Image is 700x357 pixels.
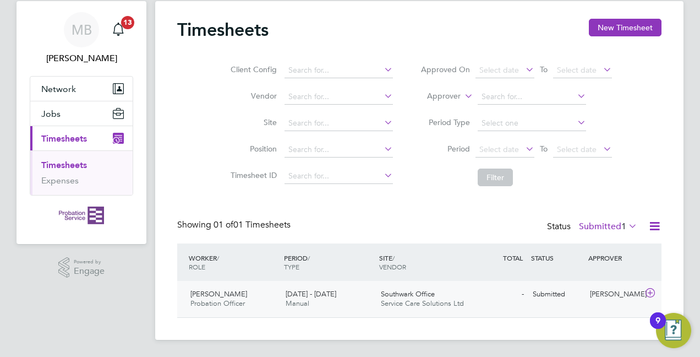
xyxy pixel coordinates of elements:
span: [DATE] - [DATE] [286,289,336,299]
span: Engage [74,267,105,276]
button: Network [30,77,133,101]
span: 13 [121,16,134,29]
button: Jobs [30,101,133,126]
a: MB[PERSON_NAME] [30,12,133,65]
img: probationservice-logo-retina.png [59,207,103,224]
span: / [308,253,310,262]
span: 01 of [214,219,233,230]
nav: Main navigation [17,1,146,244]
span: Service Care Solutions Ltd [381,299,464,308]
span: Timesheets [41,133,87,144]
input: Search for... [285,63,393,78]
input: Select one [478,116,586,131]
div: Showing [177,219,293,231]
span: To [537,62,551,77]
a: Powered byEngage [58,257,105,278]
label: Submitted [579,221,637,232]
span: Network [41,84,76,94]
input: Search for... [285,169,393,184]
label: Period Type [420,117,470,127]
span: ROLE [189,262,205,271]
span: Powered by [74,257,105,267]
div: STATUS [528,248,586,268]
label: Timesheet ID [227,170,277,180]
button: New Timesheet [589,19,661,36]
label: Approver [411,91,461,102]
span: Manual [286,299,309,308]
span: Max Burrell [30,52,133,65]
span: 01 Timesheets [214,219,291,230]
label: Position [227,144,277,154]
button: Filter [478,169,513,186]
div: - [471,285,528,304]
span: [PERSON_NAME] [190,289,247,299]
span: 1 [621,221,626,232]
a: Expenses [41,175,79,186]
span: / [392,253,395,262]
input: Search for... [285,116,393,131]
input: Search for... [285,142,393,158]
span: Southwark Office [381,289,435,299]
span: / [217,253,219,262]
label: Vendor [227,91,277,101]
div: [PERSON_NAME] [586,285,643,304]
span: Jobs [41,109,61,119]
div: APPROVER [586,248,643,268]
div: Submitted [528,285,586,304]
a: 13 [107,12,129,47]
div: SITE [376,248,472,277]
div: PERIOD [281,248,376,277]
label: Period [420,144,470,154]
span: MB [72,23,92,37]
div: Status [547,219,639,235]
a: Go to home page [30,207,133,224]
span: Select date [479,65,519,75]
span: Select date [479,144,519,154]
button: Timesheets [30,126,133,150]
span: TYPE [284,262,299,271]
div: Timesheets [30,150,133,195]
span: To [537,142,551,156]
div: WORKER [186,248,281,277]
label: Site [227,117,277,127]
input: Search for... [478,89,586,105]
label: Client Config [227,64,277,74]
span: Probation Officer [190,299,245,308]
span: TOTAL [503,253,523,262]
span: Select date [557,65,597,75]
h2: Timesheets [177,19,269,41]
span: Select date [557,144,597,154]
label: Approved On [420,64,470,74]
input: Search for... [285,89,393,105]
a: Timesheets [41,160,87,170]
span: VENDOR [379,262,406,271]
div: 9 [655,321,660,335]
button: Open Resource Center, 9 new notifications [656,313,691,348]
